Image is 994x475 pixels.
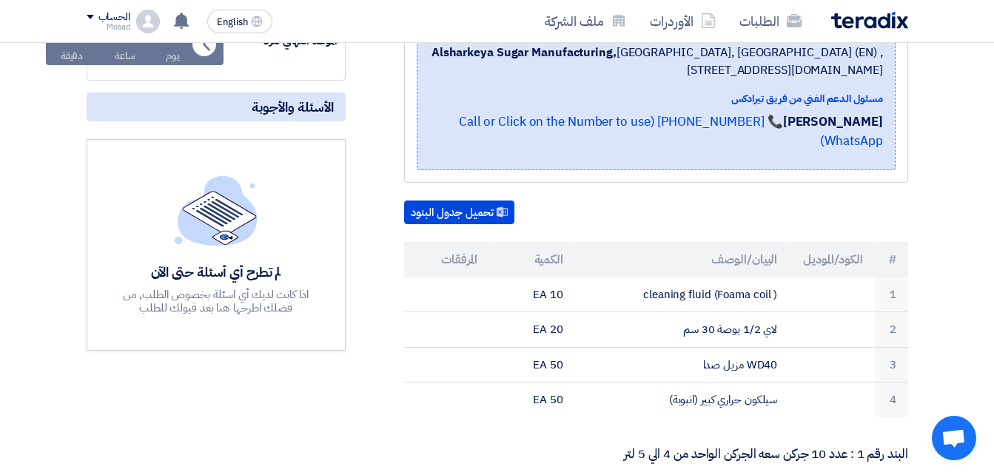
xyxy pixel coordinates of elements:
b: Alsharkeya Sugar Manufacturing, [431,44,617,61]
button: English [207,10,272,33]
a: الطلبات [728,4,813,38]
button: تحميل جدول البنود [404,201,514,224]
td: 3 [875,347,908,383]
div: Mosad [87,23,130,31]
td: 20 EA [489,312,575,348]
td: 10 EA [489,277,575,312]
span: [GEOGRAPHIC_DATA], [GEOGRAPHIC_DATA] (EN) ,[STREET_ADDRESS][DOMAIN_NAME] [429,44,883,79]
strong: [PERSON_NAME] [783,112,883,131]
th: الكمية [489,242,575,277]
p: البند رقم 1 : عدد 10 جركن سعه الجركن الواحد من 4 الي 5 لتر [404,447,908,462]
td: 1 [875,277,908,312]
div: 4 [167,24,179,45]
div: الحساب [98,11,130,24]
th: المرفقات [404,242,490,277]
td: cleaning fluid (Foama coil ) [575,277,789,312]
div: لم تطرح أي أسئلة حتى الآن [108,263,324,280]
img: profile_test.png [136,10,160,33]
a: Open chat [932,416,976,460]
span: English [217,17,248,27]
td: WD40 مزيل صدا [575,347,789,383]
a: الأوردرات [638,4,728,38]
td: 4 [875,383,908,417]
div: مسئول الدعم الفني من فريق تيرادكس [429,91,883,107]
div: يوم [166,48,180,64]
a: 📞 [PHONE_NUMBER] (Call or Click on the Number to use WhatsApp) [459,112,883,150]
td: 50 EA [489,347,575,383]
td: لاي 1/2 بوصة 30 سم [575,312,789,348]
td: 50 EA [489,383,575,417]
td: سيلكون حراري كبير (انبوبة) [575,383,789,417]
div: ساعة [115,48,136,64]
img: Teradix logo [831,12,908,29]
th: الكود/الموديل [789,242,875,277]
span: الأسئلة والأجوبة [252,98,334,115]
th: البيان/الوصف [575,242,789,277]
img: empty_state_list.svg [175,175,258,245]
div: دقيقة [61,48,84,64]
div: 57 [59,24,84,45]
div: 0 [119,24,132,45]
a: ملف الشركة [533,4,638,38]
th: # [875,242,908,277]
td: 2 [875,312,908,348]
div: اذا كانت لديك أي اسئلة بخصوص الطلب, من فضلك اطرحها هنا بعد قبولك للطلب [108,288,324,314]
